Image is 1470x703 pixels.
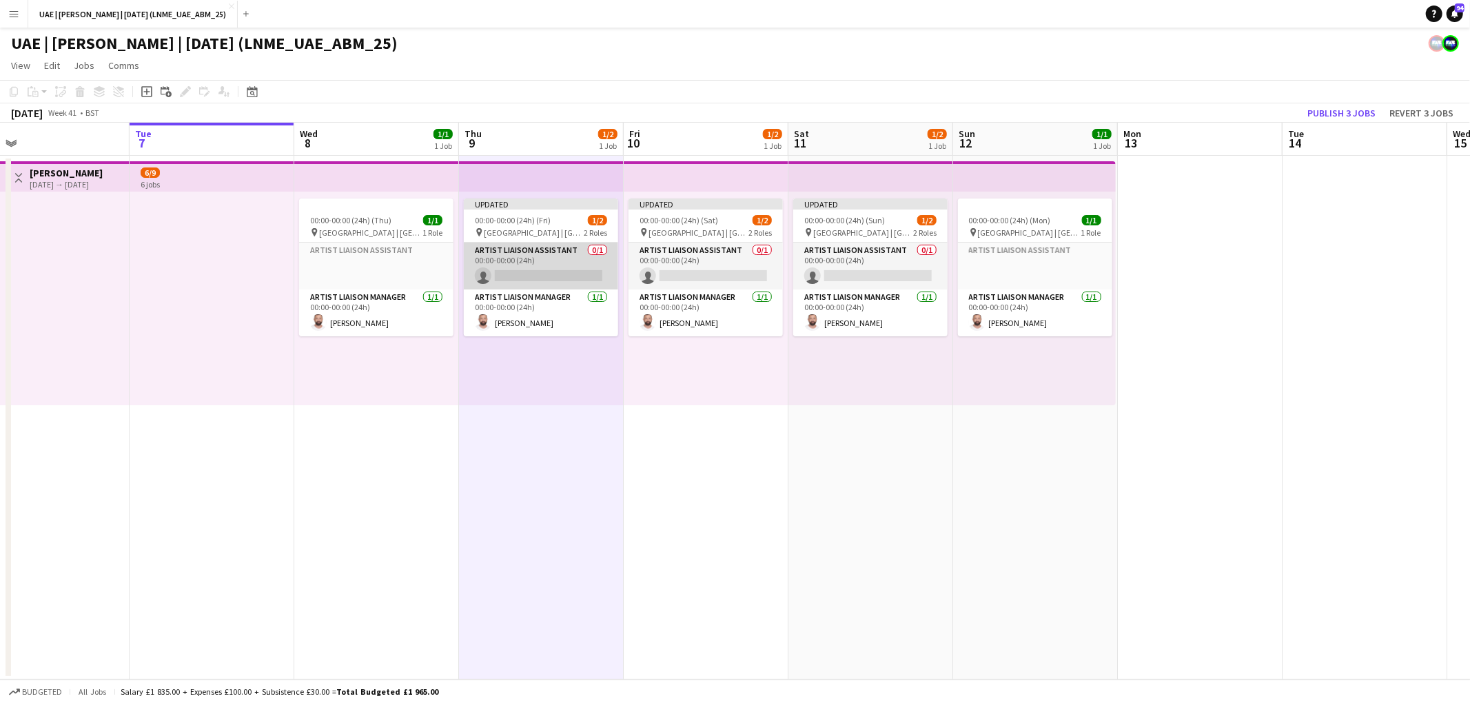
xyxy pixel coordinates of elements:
[108,59,139,72] span: Comms
[1455,3,1464,12] span: 94
[30,179,103,190] div: [DATE] → [DATE]
[1081,227,1101,238] span: 1 Role
[464,289,618,336] app-card-role: Artist Liaison Manager1/100:00-00:00 (24h)[PERSON_NAME]
[588,215,607,225] span: 1/2
[792,135,809,151] span: 11
[45,108,80,118] span: Week 41
[598,129,617,139] span: 1/2
[813,227,913,238] span: [GEOGRAPHIC_DATA] | [GEOGRAPHIC_DATA], [GEOGRAPHIC_DATA]
[917,215,937,225] span: 1/2
[763,129,782,139] span: 1/2
[85,108,99,118] div: BST
[135,128,152,140] span: Tue
[1447,6,1463,22] a: 94
[793,198,948,210] div: Updated
[1286,135,1304,151] span: 14
[957,135,975,151] span: 12
[68,57,100,74] a: Jobs
[959,128,975,140] span: Sun
[28,1,238,28] button: UAE | [PERSON_NAME] | [DATE] (LNME_UAE_ABM_25)
[141,178,160,190] div: 6 jobs
[1123,128,1141,140] span: Mon
[793,289,948,336] app-card-role: Artist Liaison Manager1/100:00-00:00 (24h)[PERSON_NAME]
[433,129,453,139] span: 1/1
[462,135,482,151] span: 9
[913,227,937,238] span: 2 Roles
[299,243,453,289] app-card-role-placeholder: Artist Liaison Assistant
[958,289,1112,336] app-card-role: Artist Liaison Manager1/100:00-00:00 (24h)[PERSON_NAME]
[629,289,783,336] app-card-role: Artist Liaison Manager1/100:00-00:00 (24h)[PERSON_NAME]
[30,167,103,179] h3: [PERSON_NAME]
[1082,215,1101,225] span: 1/1
[629,198,783,210] div: Updated
[103,57,145,74] a: Comms
[22,687,62,697] span: Budgeted
[484,227,584,238] span: [GEOGRAPHIC_DATA] | [GEOGRAPHIC_DATA], [GEOGRAPHIC_DATA]
[978,227,1081,238] span: [GEOGRAPHIC_DATA] | [GEOGRAPHIC_DATA], [GEOGRAPHIC_DATA]
[465,128,482,140] span: Thu
[804,215,885,225] span: 00:00-00:00 (24h) (Sun)
[1093,141,1111,151] div: 1 Job
[11,59,30,72] span: View
[1384,104,1459,122] button: Revert 3 jobs
[141,167,160,178] span: 6/9
[793,243,948,289] app-card-role: Artist Liaison Assistant0/100:00-00:00 (24h)
[649,227,748,238] span: [GEOGRAPHIC_DATA] | [GEOGRAPHIC_DATA], [GEOGRAPHIC_DATA]
[300,128,318,140] span: Wed
[794,128,809,140] span: Sat
[121,686,438,697] div: Salary £1 835.00 + Expenses £100.00 + Subsistence £30.00 =
[627,135,640,151] span: 10
[39,57,65,74] a: Edit
[629,198,783,336] app-job-card: Updated00:00-00:00 (24h) (Sat)1/2 [GEOGRAPHIC_DATA] | [GEOGRAPHIC_DATA], [GEOGRAPHIC_DATA]2 Roles...
[11,33,398,54] h1: UAE | [PERSON_NAME] | [DATE] (LNME_UAE_ABM_25)
[298,135,318,151] span: 8
[584,227,607,238] span: 2 Roles
[629,128,640,140] span: Fri
[299,198,453,336] app-job-card: 00:00-00:00 (24h) (Thu)1/1 [GEOGRAPHIC_DATA] | [GEOGRAPHIC_DATA], [GEOGRAPHIC_DATA]1 RoleArtist L...
[793,198,948,336] app-job-card: Updated00:00-00:00 (24h) (Sun)1/2 [GEOGRAPHIC_DATA] | [GEOGRAPHIC_DATA], [GEOGRAPHIC_DATA]2 Roles...
[133,135,152,151] span: 7
[464,198,618,336] app-job-card: Updated00:00-00:00 (24h) (Fri)1/2 [GEOGRAPHIC_DATA] | [GEOGRAPHIC_DATA], [GEOGRAPHIC_DATA]2 Roles...
[599,141,617,151] div: 1 Job
[11,106,43,120] div: [DATE]
[319,227,422,238] span: [GEOGRAPHIC_DATA] | [GEOGRAPHIC_DATA], [GEOGRAPHIC_DATA]
[1302,104,1381,122] button: Publish 3 jobs
[310,215,391,225] span: 00:00-00:00 (24h) (Thu)
[475,215,551,225] span: 00:00-00:00 (24h) (Fri)
[753,215,772,225] span: 1/2
[1442,35,1459,52] app-user-avatar: FAB Recruitment
[1288,128,1304,140] span: Tue
[74,59,94,72] span: Jobs
[1092,129,1112,139] span: 1/1
[464,198,618,210] div: Updated
[44,59,60,72] span: Edit
[958,198,1112,336] app-job-card: 00:00-00:00 (24h) (Mon)1/1 [GEOGRAPHIC_DATA] | [GEOGRAPHIC_DATA], [GEOGRAPHIC_DATA]1 RoleArtist L...
[76,686,109,697] span: All jobs
[640,215,718,225] span: 00:00-00:00 (24h) (Sat)
[434,141,452,151] div: 1 Job
[1429,35,1445,52] app-user-avatar: FAB Recruitment
[423,215,442,225] span: 1/1
[629,243,783,289] app-card-role: Artist Liaison Assistant0/100:00-00:00 (24h)
[928,141,946,151] div: 1 Job
[6,57,36,74] a: View
[7,684,64,700] button: Budgeted
[748,227,772,238] span: 2 Roles
[464,243,618,289] app-card-role: Artist Liaison Assistant0/100:00-00:00 (24h)
[928,129,947,139] span: 1/2
[299,289,453,336] app-card-role: Artist Liaison Manager1/100:00-00:00 (24h)[PERSON_NAME]
[958,243,1112,289] app-card-role-placeholder: Artist Liaison Assistant
[422,227,442,238] span: 1 Role
[969,215,1051,225] span: 00:00-00:00 (24h) (Mon)
[336,686,438,697] span: Total Budgeted £1 965.00
[764,141,782,151] div: 1 Job
[1121,135,1141,151] span: 13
